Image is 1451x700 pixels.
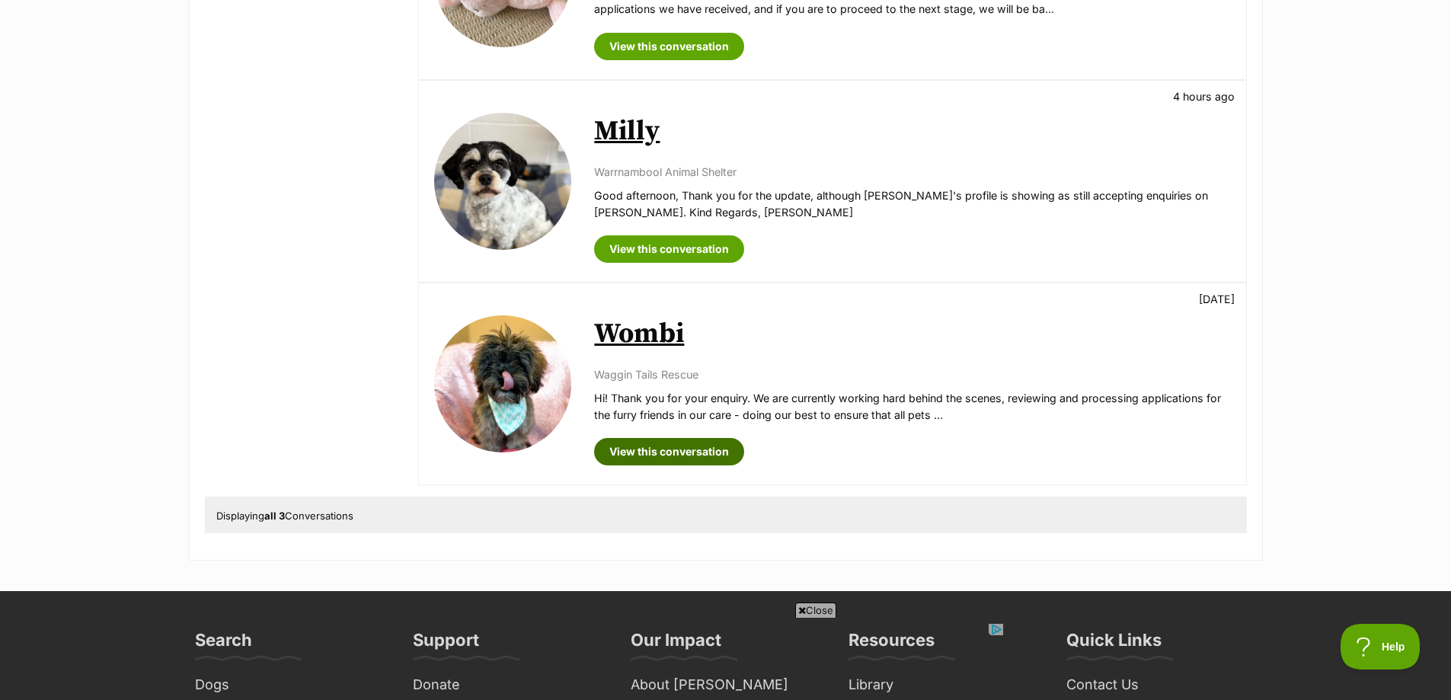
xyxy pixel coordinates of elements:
[1173,88,1235,104] p: 4 hours ago
[413,629,479,660] h3: Support
[594,317,684,351] a: Wombi
[594,438,744,465] a: View this conversation
[449,624,1003,692] iframe: Advertisement
[195,629,252,660] h3: Search
[189,673,392,697] a: Dogs
[407,673,609,697] a: Donate
[1060,673,1263,697] a: Contact Us
[434,315,571,452] img: Wombi
[434,113,571,250] img: Milly
[1341,624,1421,670] iframe: Help Scout Beacon - Open
[594,390,1230,423] p: Hi! Thank you for your enquiry. We are currently working hard behind the scenes, reviewing and pr...
[594,164,1230,180] p: Warrnambool Animal Shelter
[594,33,744,60] a: View this conversation
[594,366,1230,382] p: Waggin Tails Rescue
[594,235,744,263] a: View this conversation
[1199,291,1235,307] p: [DATE]
[264,510,285,522] strong: all 3
[594,187,1230,220] p: Good afternoon, Thank you for the update, although [PERSON_NAME]'s profile is showing as still ac...
[594,114,660,149] a: Milly
[795,603,836,618] span: Close
[1066,629,1162,660] h3: Quick Links
[216,510,353,522] span: Displaying Conversations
